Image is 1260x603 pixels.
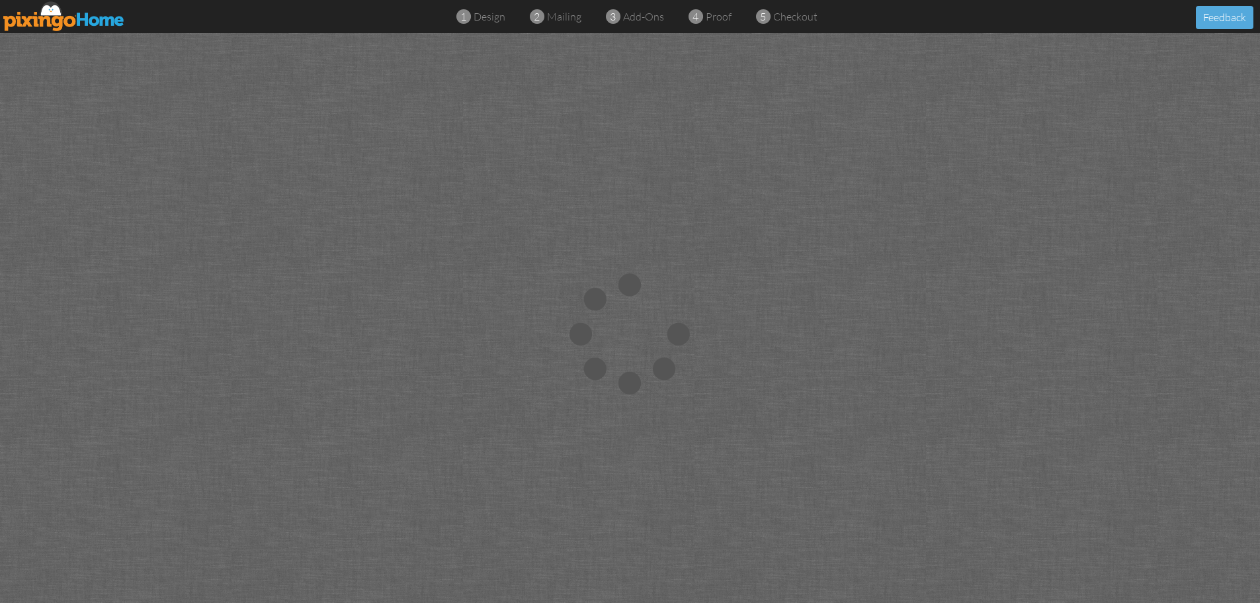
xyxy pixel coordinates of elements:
span: checkout [773,10,818,23]
span: add-ons [623,10,664,23]
span: 5 [760,9,766,24]
span: 1 [460,9,466,24]
span: design [474,10,505,23]
img: pixingo logo [3,1,125,31]
span: mailing [547,10,581,23]
span: proof [706,10,732,23]
span: 4 [693,9,698,24]
button: Feedback [1196,6,1253,29]
span: 3 [610,9,616,24]
span: 2 [534,9,540,24]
